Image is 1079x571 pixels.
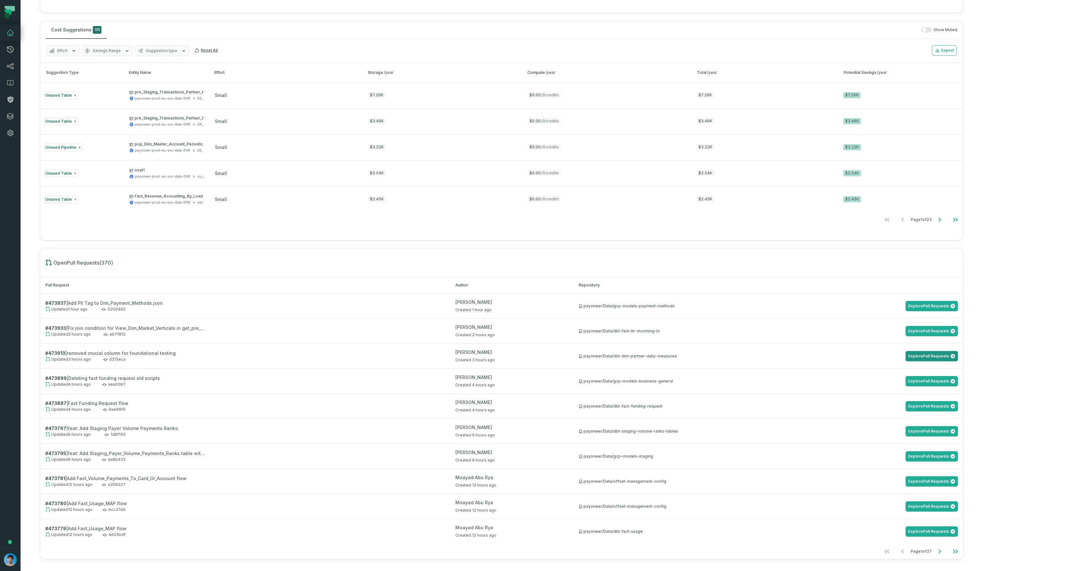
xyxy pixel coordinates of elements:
[45,356,91,362] span: Updated
[215,197,227,202] span: small
[215,171,227,176] span: small
[68,382,91,387] relative-time: Aug 24, 2025, 3:47 PM GMT+3
[40,134,963,160] button: Unused Pipelinepop_Dim_Master_Account_Periodic_Metrics_AGGpayoneer-prod-eu-svc-data-016fDE_ETL_Ob...
[472,382,495,387] relative-time: Aug 24, 2025, 3:47 PM GMT+3
[135,122,190,127] div: payoneer-prod-eu-svc-data-016f
[45,425,206,432] h2: | feat: Add Staging Payer Volume Payments Ranks:
[135,200,190,205] div: payoneer-prod-eu-svc-data-016f
[906,451,958,461] a: ExplorePull Requests
[455,349,568,356] div: [PERSON_NAME]
[906,376,958,386] a: ExplorePull Requests
[528,144,561,150] span: $0.00
[546,70,556,75] span: /year
[455,408,495,412] span: Created
[368,170,386,176] div: $2.54K
[135,45,189,56] button: Suggestion type
[45,300,66,306] strong: # 473937
[877,70,887,75] span: /year
[47,45,79,56] button: Effort
[104,432,126,437] span: 1d8f155
[40,545,963,558] nav: pagination
[455,307,492,312] span: Created
[45,325,206,331] h2: | Fix join condition for View_Dim_Market_Verticals in get_pre_Fact_TTR_Incoming...
[45,197,72,202] span: Unused Table
[45,432,91,437] span: Updated
[455,382,495,387] span: Created
[579,429,678,434] div: payoneer/Data/dbt-staging-volume-ranks-tables
[129,90,242,95] p: pre_Staging_Transactions_Partner_Payouts_iath_pre_RN
[103,331,126,337] span: eb7f810
[906,476,958,487] a: ExplorePull Requests
[68,332,91,337] relative-time: Aug 24, 2025, 6:14 PM GMT+3
[40,277,450,294] th: Pull Request
[843,118,861,124] div: $3.46K
[129,142,230,147] p: pop_Dim_Master_Account_Periodic_Metrics_AGG
[45,450,206,457] h2: | feat: Add Staging_Payer_Volume_Payments_Ranks table with clustering fields
[906,351,958,361] a: ExplorePull Requests
[368,118,386,124] div: $3.46K
[455,374,568,381] div: [PERSON_NAME]
[450,277,574,294] th: Author
[455,533,496,538] span: Created
[579,529,643,534] div: payoneer/Data/dbt-fact-usage
[45,375,67,381] strong: # 473899
[129,194,220,199] p: Fact_Revenue_Accounting_By_Loaders_POC
[45,525,206,532] h2: | Add Fact_Usage_MAP flow
[384,70,394,75] span: /year
[948,213,963,226] button: Go to last page
[192,45,220,56] button: Reset All
[135,148,190,153] div: payoneer-prod-eu-svc-data-016f
[472,433,495,437] relative-time: Aug 24, 2025, 10:54 AM GMT+3
[109,27,957,33] div: Show Muted
[45,476,65,481] strong: # 473781
[40,82,963,108] button: Unused Tablepre_Staging_Transactions_Partner_Payouts_iath_pre_RNpayoneer-prod-eu-svc-data-016fDE_...
[528,196,561,202] span: $0.00
[697,70,832,75] div: Total
[45,93,72,98] span: Unused Table
[368,92,385,98] div: $7.26K
[906,326,958,336] a: ExplorePull Requests
[40,108,963,134] button: Unused Tablepre_Staging_Transactions_Partner_Payoutspayoneer-prod-eu-svc-data-016fDE_ETL_Objectss...
[472,332,495,337] relative-time: Aug 24, 2025, 6:14 PM GMT+3
[541,119,559,123] span: / 0 credits
[146,48,177,53] span: Suggestion type
[472,307,492,312] relative-time: Aug 24, 2025, 6:48 PM GMT+3
[40,160,963,186] button: Unused Tablecost1payoneer-prod-eu-svc-data-016fca_perf_testsmall$2.54K$0.00/0credits$2.54K$2.54K
[895,213,910,226] button: Go to previous page
[7,539,13,545] div: Tooltip anchor
[455,399,568,406] div: [PERSON_NAME]
[472,408,495,412] relative-time: Aug 24, 2025, 3:27 PM GMT+3
[214,70,356,75] div: Effort
[579,354,677,359] div: payoneer/Data/dbt-dim-partner-daily-measures
[68,532,92,537] relative-time: Aug 24, 2025, 8:12 AM GMT+3
[455,424,568,431] div: [PERSON_NAME]
[906,401,958,411] a: ExplorePull Requests
[579,454,653,459] div: payoneer/Data/gcp-models-staging
[82,45,133,56] button: Savings Range
[68,307,88,312] relative-time: Aug 24, 2025, 6:48 PM GMT+3
[906,526,958,537] a: ExplorePull Requests
[368,70,516,75] div: Storage
[40,186,963,212] button: Unused TableFact_Revenue_Accounting_By_Loaders_POCpayoneer-prod-eu-svc-data-016fworkspacesmall$2....
[101,457,126,462] span: da8b433
[932,545,947,558] button: Go to next page
[455,483,496,488] span: Created
[45,407,91,412] span: Updated
[45,526,66,531] strong: # 473779
[57,48,67,53] span: Effort
[472,483,496,488] relative-time: Aug 24, 2025, 8:14 AM GMT+3
[45,350,65,356] strong: # 473913
[528,118,561,124] span: $0.00
[45,500,206,507] h2: | Add Fact_Usage_MAP flow
[574,277,963,294] th: Repository
[102,382,126,387] span: aea0097
[45,145,76,150] span: Unused Pipeline
[45,501,66,506] strong: # 473780
[68,457,91,462] relative-time: Aug 24, 2025, 10:44 AM GMT+3
[472,357,495,362] relative-time: Aug 24, 2025, 4:33 PM GMT+3
[101,482,126,488] span: a308327
[68,432,91,437] relative-time: Aug 24, 2025, 10:54 AM GMT+3
[455,357,495,362] span: Created
[455,458,495,462] span: Created
[45,306,88,312] span: Updated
